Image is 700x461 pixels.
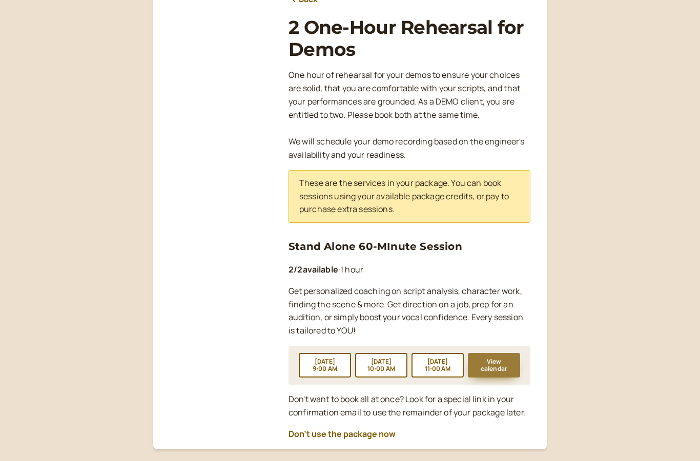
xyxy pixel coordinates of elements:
p: One hour of rehearsal for your demos to ensure your choices are solid, that you are comfortable w... [289,69,530,161]
button: [DATE]11:00 AM [411,353,464,378]
h3: Stand Alone 60-MInute Session [289,238,530,255]
p: These are the services in your package. You can book sessions using your available package credit... [299,177,520,217]
button: View calendar [468,353,520,378]
button: Don't use the package now [289,429,396,438]
button: [DATE]9:00 AM [299,353,351,378]
p: Don't want to book all at once? Look for a special link in your confirmation email to use the rem... [289,393,530,420]
p: 1 hour [289,263,530,277]
b: 2 / 2 available [289,264,338,275]
p: Get personalized coaching on script analysis, character work, finding the scene & more. Get direc... [289,285,530,338]
h1: 2 One-Hour Rehearsal for Demos [289,16,530,60]
button: [DATE]10:00 AM [355,353,407,378]
span: · [338,264,340,275]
